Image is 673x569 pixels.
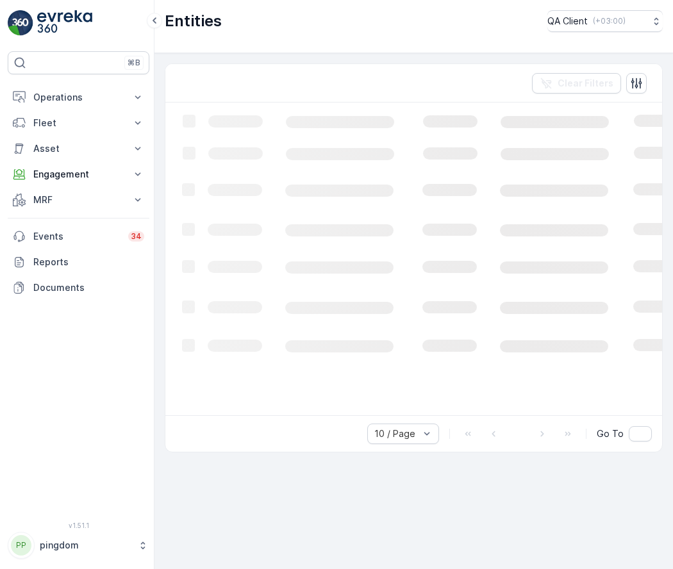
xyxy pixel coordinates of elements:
button: Fleet [8,110,149,136]
span: Go To [597,427,624,440]
img: logo [8,10,33,36]
div: PP [11,535,31,556]
p: QA Client [547,15,588,28]
button: Clear Filters [532,73,621,94]
a: Reports [8,249,149,275]
span: v 1.51.1 [8,522,149,529]
p: ( +03:00 ) [593,16,626,26]
a: Events34 [8,224,149,249]
p: Asset [33,142,124,155]
p: 34 [131,231,142,242]
p: Engagement [33,168,124,181]
button: Operations [8,85,149,110]
button: QA Client(+03:00) [547,10,663,32]
button: Engagement [8,161,149,187]
button: Asset [8,136,149,161]
p: Events [33,230,120,243]
p: Documents [33,281,144,294]
a: Documents [8,275,149,301]
p: Operations [33,91,124,104]
p: Clear Filters [558,77,613,90]
p: Reports [33,256,144,268]
p: Entities [165,11,222,31]
img: logo_light-DOdMpM7g.png [37,10,92,36]
p: ⌘B [128,58,140,68]
button: MRF [8,187,149,213]
p: MRF [33,194,124,206]
p: Fleet [33,117,124,129]
button: PPpingdom [8,532,149,559]
p: pingdom [40,539,131,552]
